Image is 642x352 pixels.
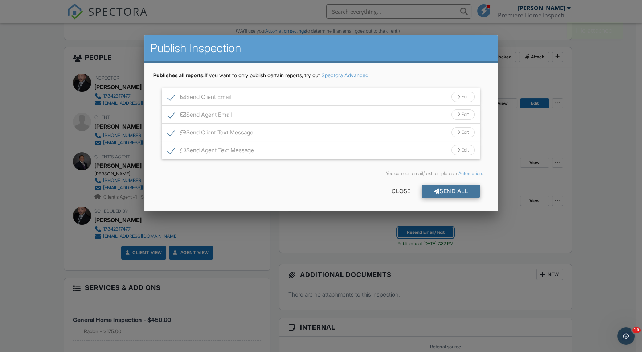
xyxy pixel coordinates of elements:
[168,111,232,120] label: Send Agent Email
[168,94,231,103] label: Send Client Email
[150,41,492,55] h2: Publish Inspection
[451,92,475,102] div: Edit
[617,327,635,345] iframe: Intercom live chat
[168,129,253,138] label: Send Client Text Message
[153,72,205,78] strong: Publishes all reports.
[458,171,482,176] a: Automation
[322,72,368,78] a: Spectora Advanced
[422,185,480,198] div: Send All
[159,171,483,177] div: You can edit email/text templates in .
[451,145,475,155] div: Edit
[153,72,320,78] span: If you want to only publish certain reports, try out
[451,109,475,120] div: Edit
[168,147,254,156] label: Send Agent Text Message
[451,127,475,137] div: Edit
[567,22,623,39] div: File attached!
[632,327,641,333] span: 10
[380,185,422,198] div: Close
